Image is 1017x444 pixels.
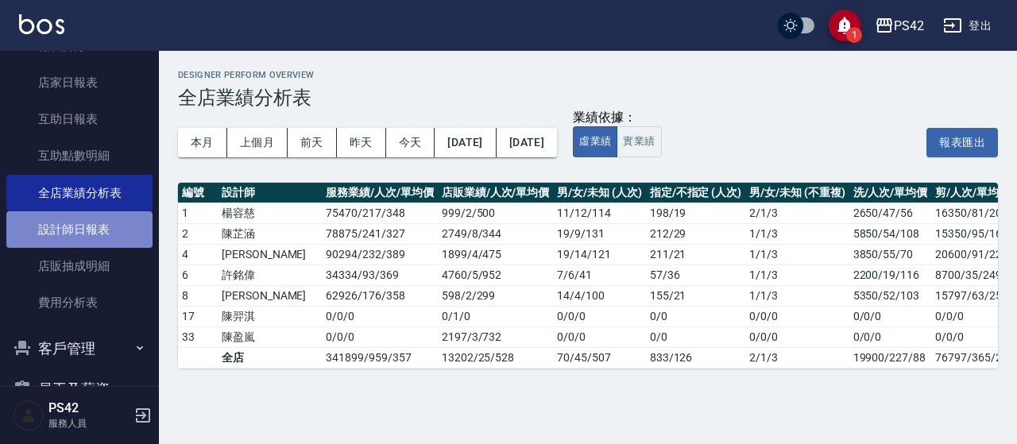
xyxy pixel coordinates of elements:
[178,203,218,223] td: 1
[553,347,645,368] td: 70 / 45 / 507
[745,203,849,223] td: 2 / 1 / 3
[178,244,218,264] td: 4
[6,328,153,369] button: 客戶管理
[227,128,288,157] button: 上個月
[868,10,930,42] button: PS42
[745,264,849,285] td: 1 / 1 / 3
[435,128,496,157] button: [DATE]
[617,126,661,157] button: 實業績
[745,244,849,264] td: 1 / 1 / 3
[218,347,322,368] td: 全店
[745,306,849,326] td: 0 / 0 / 0
[6,175,153,211] a: 全店業績分析表
[553,244,645,264] td: 19 / 14 / 121
[178,183,218,203] th: 編號
[553,183,645,203] th: 男/女/未知 (人次)
[497,128,557,157] button: [DATE]
[553,285,645,306] td: 14 / 4 / 100
[178,264,218,285] td: 6
[745,347,849,368] td: 2 / 1 / 3
[13,400,44,431] img: Person
[438,264,553,285] td: 4760 / 5 / 952
[745,285,849,306] td: 1 / 1 / 3
[438,326,553,347] td: 2197 / 3 / 732
[48,400,130,416] h5: PS42
[646,183,745,203] th: 指定/不指定 (人次)
[322,264,437,285] td: 34334 / 93 / 369
[337,128,386,157] button: 昨天
[849,244,932,264] td: 3850/55/70
[6,248,153,284] a: 店販抽成明細
[849,347,932,368] td: 19900/227/88
[218,264,322,285] td: 許銘偉
[849,264,932,285] td: 2200/19/116
[322,347,437,368] td: 341899 / 959 / 357
[322,306,437,326] td: 0 / 0 / 0
[322,244,437,264] td: 90294 / 232 / 389
[745,326,849,347] td: 0 / 0 / 0
[438,347,553,368] td: 13202 / 25 / 528
[894,16,924,36] div: PS42
[178,70,998,80] h2: Designer Perform Overview
[829,10,860,41] button: save
[322,326,437,347] td: 0 / 0 / 0
[573,126,617,157] button: 虛業績
[849,203,932,223] td: 2650/47/56
[6,369,153,410] button: 員工及薪資
[6,137,153,174] a: 互助點數明細
[646,285,745,306] td: 155 / 21
[846,27,862,43] span: 1
[386,128,435,157] button: 今天
[48,416,130,430] p: 服務人員
[438,306,553,326] td: 0 / 1 / 0
[937,11,998,41] button: 登出
[573,110,661,126] div: 業績依據：
[553,264,645,285] td: 7 / 6 / 41
[178,306,218,326] td: 17
[553,203,645,223] td: 11 / 12 / 114
[6,284,153,321] a: 費用分析表
[849,285,932,306] td: 5350/52/103
[218,223,322,244] td: 陳芷涵
[438,285,553,306] td: 598 / 2 / 299
[553,326,645,347] td: 0 / 0 / 0
[178,87,998,109] h3: 全店業績分析表
[646,203,745,223] td: 198 / 19
[553,223,645,244] td: 19 / 9 / 131
[745,223,849,244] td: 1 / 1 / 3
[6,64,153,101] a: 店家日報表
[745,183,849,203] th: 男/女/未知 (不重複)
[6,211,153,248] a: 設計師日報表
[646,306,745,326] td: 0 / 0
[553,306,645,326] td: 0 / 0 / 0
[178,285,218,306] td: 8
[218,183,322,203] th: 設計師
[322,223,437,244] td: 78875 / 241 / 327
[322,203,437,223] td: 75470 / 217 / 348
[926,133,998,149] a: 報表匯出
[646,326,745,347] td: 0 / 0
[288,128,337,157] button: 前天
[646,223,745,244] td: 212 / 29
[646,264,745,285] td: 57 / 36
[849,306,932,326] td: 0/0/0
[849,326,932,347] td: 0/0/0
[438,203,553,223] td: 999 / 2 / 500
[926,128,998,157] button: 報表匯出
[218,285,322,306] td: [PERSON_NAME]
[178,128,227,157] button: 本月
[322,183,437,203] th: 服務業績/人次/單均價
[218,203,322,223] td: 楊容慈
[849,183,932,203] th: 洗/人次/單均價
[218,244,322,264] td: [PERSON_NAME]
[218,326,322,347] td: 陳盈嵐
[646,244,745,264] td: 211 / 21
[322,285,437,306] td: 62926 / 176 / 358
[438,223,553,244] td: 2749 / 8 / 344
[438,244,553,264] td: 1899 / 4 / 475
[6,101,153,137] a: 互助日報表
[218,306,322,326] td: 陳羿淇
[178,223,218,244] td: 2
[646,347,745,368] td: 833 / 126
[849,223,932,244] td: 5850/54/108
